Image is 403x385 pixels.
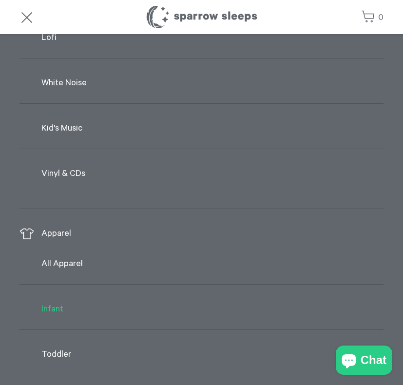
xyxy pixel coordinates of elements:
[19,164,384,184] a: Vinyl & CDs
[146,5,258,29] h1: Sparrow Sleeps
[333,346,395,377] inbox-online-store-chat: Shopify online store chat
[19,118,384,139] a: Kid's Music
[361,7,384,28] a: 0
[19,345,384,365] a: Toddler
[19,224,384,244] a: Apparel
[19,299,384,320] a: Infant
[19,28,384,48] a: Lofi
[19,73,384,94] a: White Noise
[19,254,384,274] a: All Apparel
